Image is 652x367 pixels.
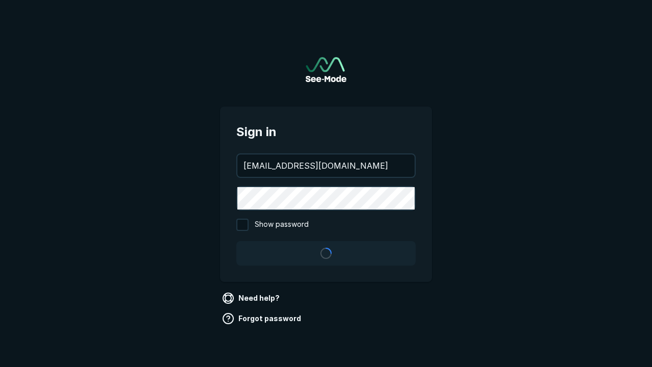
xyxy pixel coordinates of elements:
a: Go to sign in [306,57,346,82]
span: Sign in [236,123,416,141]
input: your@email.com [237,154,415,177]
a: Need help? [220,290,284,306]
span: Show password [255,219,309,231]
img: See-Mode Logo [306,57,346,82]
a: Forgot password [220,310,305,327]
